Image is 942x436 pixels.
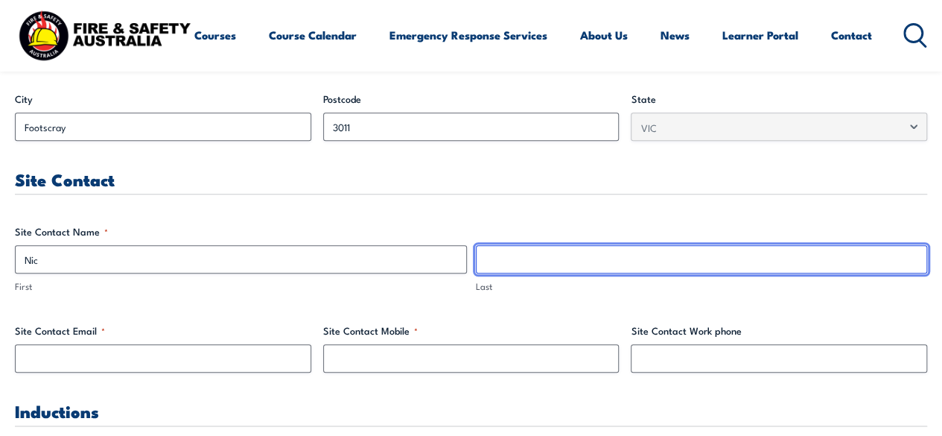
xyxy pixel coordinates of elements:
label: Postcode [323,92,620,107]
h3: Site Contact [15,171,927,188]
a: About Us [580,17,628,53]
label: Site Contact Email [15,323,311,338]
a: Contact [831,17,872,53]
label: City [15,92,311,107]
a: Courses [194,17,236,53]
a: Emergency Response Services [389,17,547,53]
h3: Inductions [15,402,927,420]
a: News [661,17,690,53]
legend: Site Contact Name [15,224,108,239]
label: State [631,92,927,107]
label: First [15,279,467,294]
a: Course Calendar [269,17,357,53]
a: Learner Portal [722,17,798,53]
label: Last [476,279,928,294]
label: Site Contact Mobile [323,323,620,338]
label: Site Contact Work phone [631,323,927,338]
